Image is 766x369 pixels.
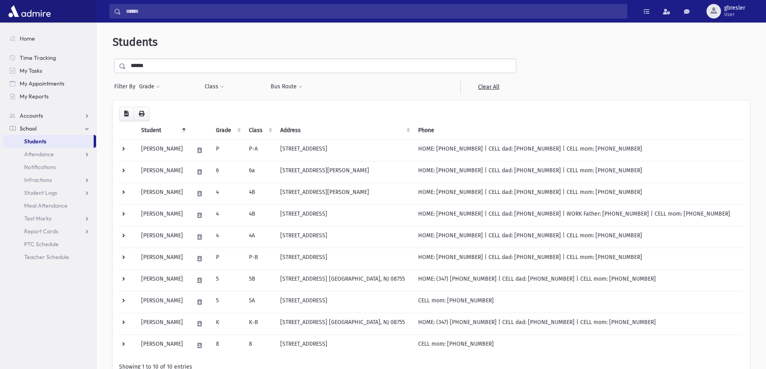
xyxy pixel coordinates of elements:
[136,139,189,161] td: [PERSON_NAME]
[3,186,96,199] a: Student Logs
[413,313,743,334] td: HOME: (347) [PHONE_NUMBER] | CELL dad: [PHONE_NUMBER] | CELL mom: [PHONE_NUMBER]
[244,139,275,161] td: P-A
[275,313,413,334] td: [STREET_ADDRESS] [GEOGRAPHIC_DATA], NJ 08755
[275,226,413,248] td: [STREET_ADDRESS]
[24,215,51,222] span: Test Marks
[244,313,275,334] td: K-B
[24,202,68,209] span: Meal Attendance
[413,291,743,313] td: CELL mom: [PHONE_NUMBER]
[275,183,413,204] td: [STREET_ADDRESS][PERSON_NAME]
[244,161,275,183] td: 6a
[3,77,96,90] a: My Appointments
[20,112,43,119] span: Accounts
[3,161,96,173] a: Notifications
[119,107,134,121] button: CSV
[413,269,743,291] td: HOME: (347) [PHONE_NUMBER] | CELL dad: [PHONE_NUMBER] | CELL mom: [PHONE_NUMBER]
[211,139,244,161] td: P
[3,51,96,64] a: Time Tracking
[244,204,275,226] td: 4B
[139,80,160,94] button: Grade
[413,226,743,248] td: HOME: [PHONE_NUMBER] | CELL dad: [PHONE_NUMBER] | CELL mom: [PHONE_NUMBER]
[413,334,743,356] td: CELL mom: [PHONE_NUMBER]
[275,139,413,161] td: [STREET_ADDRESS]
[3,135,94,148] a: Students
[3,199,96,212] a: Meal Attendance
[24,253,69,261] span: Teacher Schedule
[133,107,150,121] button: Print
[204,80,224,94] button: Class
[3,148,96,161] a: Attendance
[113,35,158,49] span: Students
[136,334,189,356] td: [PERSON_NAME]
[3,32,96,45] a: Home
[136,248,189,269] td: [PERSON_NAME]
[275,269,413,291] td: [STREET_ADDRESS] [GEOGRAPHIC_DATA], NJ 08755
[20,54,56,61] span: Time Tracking
[24,228,58,235] span: Report Cards
[24,163,56,171] span: Notifications
[136,269,189,291] td: [PERSON_NAME]
[211,313,244,334] td: K
[3,64,96,77] a: My Tasks
[24,151,54,158] span: Attendance
[211,334,244,356] td: 8
[211,204,244,226] td: 4
[136,161,189,183] td: [PERSON_NAME]
[136,291,189,313] td: [PERSON_NAME]
[413,204,743,226] td: HOME: [PHONE_NUMBER] | CELL dad: [PHONE_NUMBER] | WORK Father: [PHONE_NUMBER] | CELL mom: [PHONE_...
[3,238,96,251] a: PTC Schedule
[3,225,96,238] a: Report Cards
[136,204,189,226] td: [PERSON_NAME]
[20,35,35,42] span: Home
[211,291,244,313] td: 5
[136,226,189,248] td: [PERSON_NAME]
[211,183,244,204] td: 4
[270,80,303,94] button: Bus Route
[3,109,96,122] a: Accounts
[275,204,413,226] td: [STREET_ADDRESS]
[6,3,53,19] img: AdmirePro
[724,11,745,18] span: User
[413,121,743,140] th: Phone
[244,183,275,204] td: 4B
[244,248,275,269] td: P-B
[136,313,189,334] td: [PERSON_NAME]
[24,138,46,145] span: Students
[244,121,275,140] th: Class: activate to sort column ascending
[244,334,275,356] td: 8
[3,212,96,225] a: Test Marks
[20,93,49,100] span: My Reports
[413,139,743,161] td: HOME: [PHONE_NUMBER] | CELL dad: [PHONE_NUMBER] | CELL mom: [PHONE_NUMBER]
[275,121,413,140] th: Address: activate to sort column ascending
[20,80,64,87] span: My Appointments
[114,82,139,91] span: Filter By
[275,291,413,313] td: [STREET_ADDRESS]
[211,226,244,248] td: 4
[244,226,275,248] td: 4A
[244,291,275,313] td: 5A
[275,248,413,269] td: [STREET_ADDRESS]
[136,121,189,140] th: Student: activate to sort column descending
[275,161,413,183] td: [STREET_ADDRESS][PERSON_NAME]
[20,67,42,74] span: My Tasks
[3,122,96,135] a: School
[136,183,189,204] td: [PERSON_NAME]
[211,121,244,140] th: Grade: activate to sort column ascending
[24,176,52,183] span: Infractions
[211,161,244,183] td: 6
[121,4,627,18] input: Search
[724,5,745,11] span: gbresler
[3,173,96,186] a: Infractions
[211,248,244,269] td: P
[244,269,275,291] td: 5B
[413,161,743,183] td: HOME: [PHONE_NUMBER] | CELL dad: [PHONE_NUMBER] | CELL mom: [PHONE_NUMBER]
[413,248,743,269] td: HOME: [PHONE_NUMBER] | CELL dad: [PHONE_NUMBER] | CELL mom: [PHONE_NUMBER]
[3,251,96,263] a: Teacher Schedule
[20,125,37,132] span: School
[24,241,59,248] span: PTC Schedule
[211,269,244,291] td: 5
[275,334,413,356] td: [STREET_ADDRESS]
[413,183,743,204] td: HOME: [PHONE_NUMBER] | CELL dad: [PHONE_NUMBER] | CELL mom: [PHONE_NUMBER]
[460,80,516,94] a: Clear All
[24,189,57,196] span: Student Logs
